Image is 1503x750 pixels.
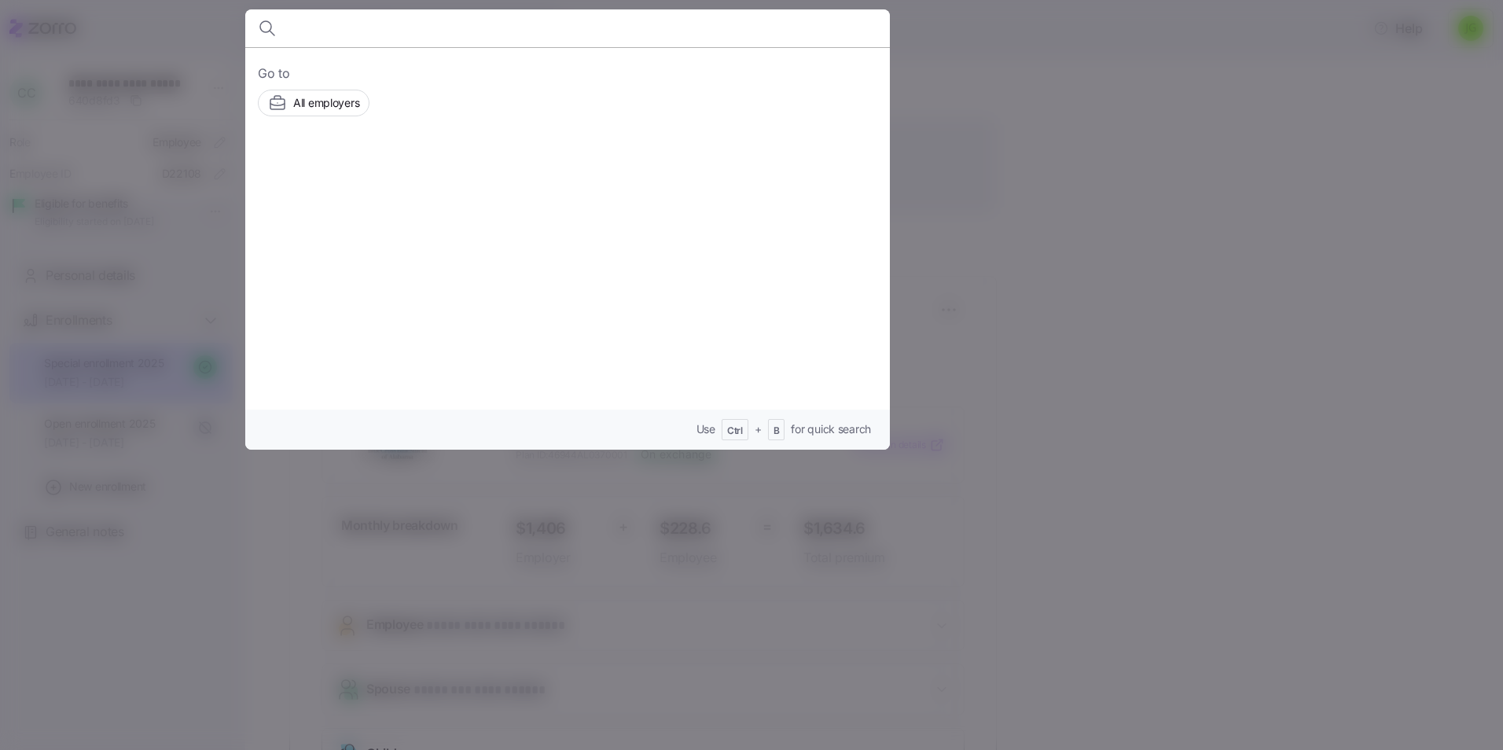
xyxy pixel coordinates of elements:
span: Use [696,421,715,437]
span: B [774,425,780,438]
span: for quick search [791,421,871,437]
span: All employers [293,95,359,111]
button: All employers [258,90,369,116]
span: Ctrl [727,425,743,438]
span: Go to [258,64,877,83]
span: + [755,421,762,437]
